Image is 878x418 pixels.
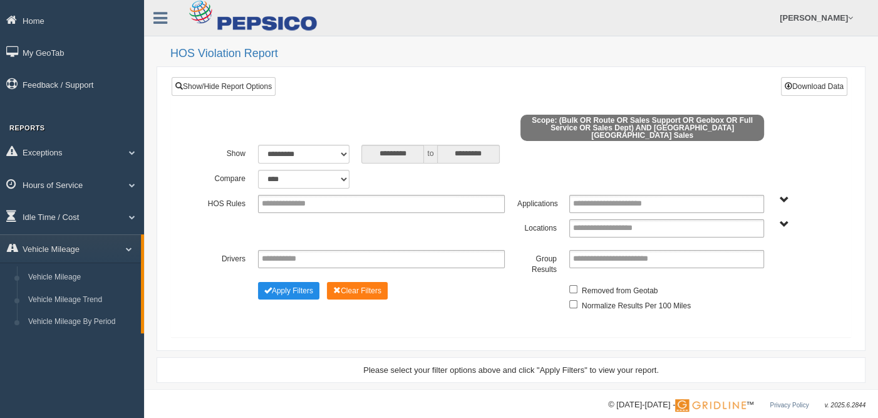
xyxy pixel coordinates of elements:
label: Normalize Results Per 100 Miles [582,297,691,312]
button: Change Filter Options [258,282,319,300]
a: Vehicle Mileage By Period [23,311,141,333]
label: Show [200,145,252,160]
label: Applications [511,195,563,210]
label: Group Results [511,250,563,276]
a: Vehicle Mileage [23,266,141,289]
a: Privacy Policy [770,402,808,409]
div: © [DATE]-[DATE] - ™ [608,399,865,412]
a: Show/Hide Report Options [172,77,276,96]
span: v. 2025.6.2844 [825,402,865,409]
label: Locations [511,219,563,234]
img: Gridline [675,399,746,412]
h2: HOS Violation Report [170,48,865,60]
div: Please select your filter options above and click "Apply Filters" to view your report. [168,364,854,376]
button: Download Data [781,77,847,96]
a: Vehicle Mileage Trend [23,289,141,311]
span: Scope: (Bulk OR Route OR Sales Support OR Geobox OR Full Service OR Sales Dept) AND [GEOGRAPHIC_D... [520,115,764,141]
label: Drivers [200,250,252,265]
span: to [424,145,436,164]
label: HOS Rules [200,195,252,210]
label: Removed from Geotab [582,282,658,297]
button: Change Filter Options [327,282,388,300]
label: Compare [200,170,252,185]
